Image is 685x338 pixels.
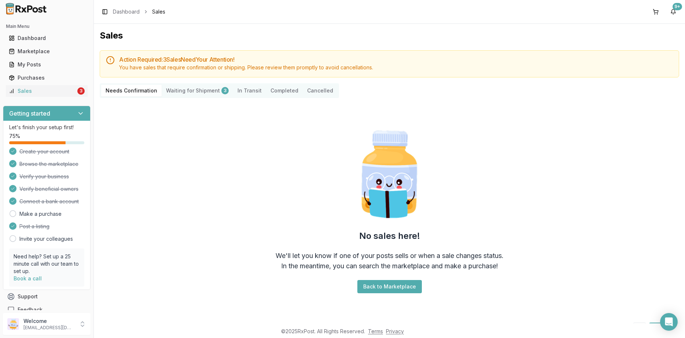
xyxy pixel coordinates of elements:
[101,85,162,97] button: Needs Confirmation
[221,87,229,94] div: 3
[386,328,404,334] a: Privacy
[649,323,663,336] button: 1
[119,57,673,62] h5: Action Required: 3 Sale s Need Your Attention!
[113,8,140,15] a: Dashboard
[3,46,91,57] button: Marketplace
[3,303,91,316] button: Feedback
[281,261,498,271] div: In the meantime, you can search the marketplace and make a purchase!
[6,32,88,45] a: Dashboard
[14,253,80,275] p: Need help? Set up a 25 minute call with our team to set up.
[3,3,50,15] img: RxPost Logo
[357,280,422,293] button: Back to Marketplace
[23,325,74,331] p: [EMAIL_ADDRESS][DOMAIN_NAME]
[19,198,79,205] span: Connect a bank account
[9,87,76,95] div: Sales
[100,30,679,41] h1: Sales
[660,313,678,331] div: Open Intercom Messenger
[266,85,303,97] button: Completed
[6,23,88,29] h2: Main Menu
[9,132,20,140] span: 75 %
[3,32,91,44] button: Dashboard
[9,34,85,42] div: Dashboard
[343,127,437,221] img: Smart Pill Bottle
[7,318,19,330] img: User avatar
[23,317,74,325] p: Welcome
[119,64,673,71] div: You have sales that require confirmation or shipping. Please review them promptly to avoid cancel...
[368,328,383,334] a: Terms
[77,87,85,95] div: 3
[9,109,50,118] h3: Getting started
[162,85,233,97] button: Waiting for Shipment
[359,230,420,242] h2: No sales here!
[9,61,85,68] div: My Posts
[19,185,78,193] span: Verify beneficial owners
[303,85,338,97] button: Cancelled
[9,74,85,81] div: Purchases
[3,59,91,70] button: My Posts
[113,8,165,15] nav: breadcrumb
[19,235,73,243] a: Invite your colleagues
[19,173,69,180] span: Verify your business
[3,85,91,97] button: Sales3
[673,3,682,10] div: 9+
[19,148,69,155] span: Create your account
[3,72,91,84] button: Purchases
[6,58,88,71] a: My Posts
[19,210,62,218] a: Make a purchase
[3,290,91,303] button: Support
[9,124,84,131] p: Let's finish your setup first!
[152,8,165,15] span: Sales
[233,85,266,97] button: In Transit
[6,71,88,84] a: Purchases
[9,48,85,55] div: Marketplace
[19,160,78,168] span: Browse the marketplace
[6,45,88,58] a: Marketplace
[18,306,43,313] span: Feedback
[19,223,49,230] span: Post a listing
[667,6,679,18] button: 9+
[6,84,88,98] a: Sales3
[14,275,42,281] a: Book a call
[276,251,504,261] div: We'll let you know if one of your posts sells or when a sale changes status.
